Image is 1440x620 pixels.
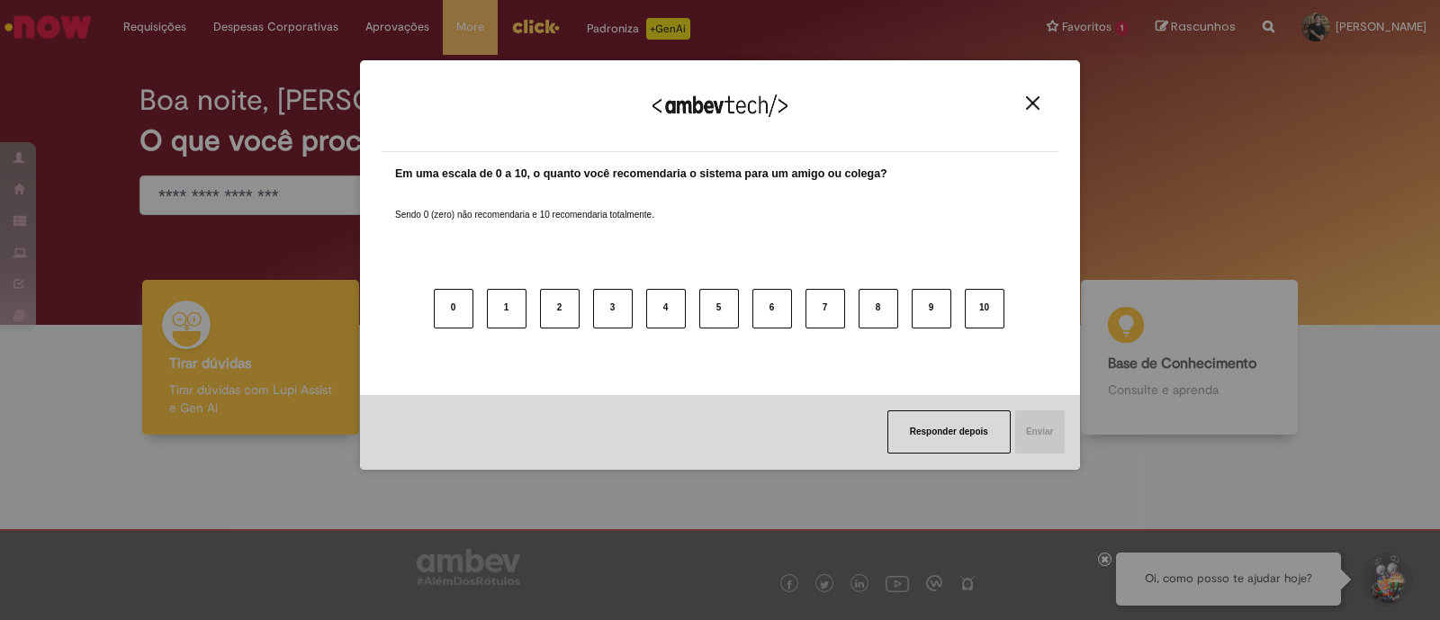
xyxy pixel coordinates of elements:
[887,410,1011,454] button: Responder depois
[752,289,792,328] button: 6
[487,289,526,328] button: 1
[395,166,887,183] label: Em uma escala de 0 a 10, o quanto você recomendaria o sistema para um amigo ou colega?
[912,289,951,328] button: 9
[646,289,686,328] button: 4
[1026,96,1039,110] img: Close
[1021,95,1045,111] button: Close
[434,289,473,328] button: 0
[652,94,787,117] img: Logo Ambevtech
[699,289,739,328] button: 5
[965,289,1004,328] button: 10
[805,289,845,328] button: 7
[540,289,580,328] button: 2
[395,187,654,221] label: Sendo 0 (zero) não recomendaria e 10 recomendaria totalmente.
[593,289,633,328] button: 3
[859,289,898,328] button: 8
